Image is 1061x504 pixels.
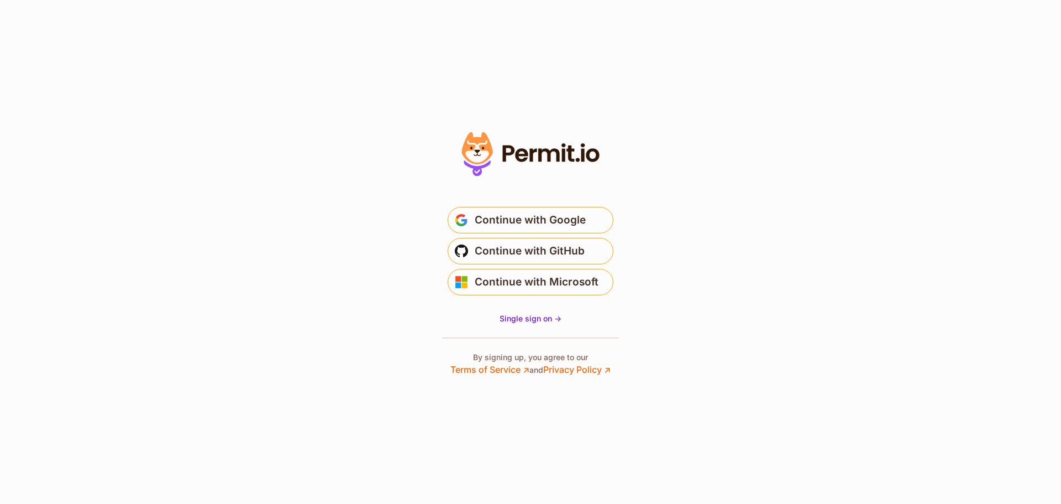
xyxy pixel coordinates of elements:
button: Continue with GitHub [448,238,613,264]
span: Continue with Microsoft [475,273,598,291]
a: Privacy Policy ↗ [543,364,611,375]
a: Single sign on -> [500,313,561,324]
p: By signing up, you agree to our and [450,352,611,376]
span: Continue with GitHub [475,242,585,260]
a: Terms of Service ↗ [450,364,529,375]
button: Continue with Google [448,207,613,233]
span: Single sign on -> [500,314,561,323]
span: Continue with Google [475,211,586,229]
button: Continue with Microsoft [448,269,613,295]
